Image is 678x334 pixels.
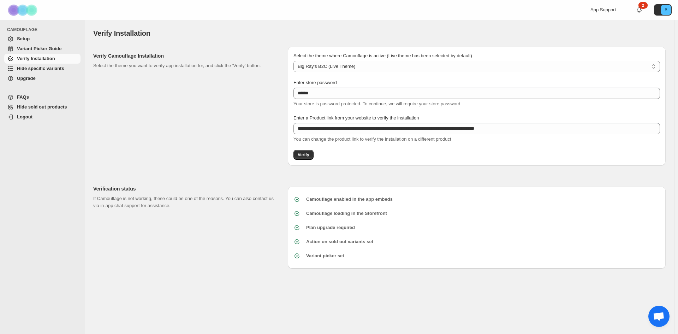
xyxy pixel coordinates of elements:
b: Camouflage enabled in the app embeds [306,197,393,202]
span: Hide specific variants [17,66,64,71]
button: Verify [293,150,314,160]
span: Verify Installation [93,29,150,37]
b: Plan upgrade required [306,225,355,230]
b: Action on sold out variants set [306,239,373,244]
a: Hide specific variants [4,64,81,74]
button: Avatar with initials B [654,4,672,16]
span: Verify Installation [17,56,55,61]
b: Camouflage loading in the Storefront [306,211,387,216]
span: Enter a Product link from your website to verify the installation [293,115,419,121]
span: App Support [590,7,616,12]
span: CAMOUFLAGE [7,27,81,33]
a: Variant Picker Guide [4,44,81,54]
span: Logout [17,114,32,119]
a: Setup [4,34,81,44]
a: Verify Installation [4,54,81,64]
span: Hide sold out products [17,104,67,110]
span: Verify [298,152,309,158]
span: Select the theme where Camouflage is active (Live theme has been selected by default) [293,53,472,58]
span: You can change the product link to verify the installation on a different product [293,136,451,142]
b: Variant picker set [306,253,344,258]
span: FAQs [17,94,29,100]
span: Upgrade [17,76,36,81]
div: 2 [638,2,648,9]
text: B [665,8,667,12]
span: Avatar with initials B [661,5,671,15]
a: FAQs [4,92,81,102]
p: If Camouflage is not working, these could be one of the reasons. You can also contact us via in-a... [93,195,276,209]
h2: Verification status [93,185,276,192]
img: Camouflage [6,0,41,20]
a: Upgrade [4,74,81,83]
p: Select the theme you want to verify app installation for, and click the 'Verify' button. [93,62,276,69]
span: Variant Picker Guide [17,46,61,51]
a: 2 [636,6,643,13]
div: Open chat [648,306,670,327]
span: Setup [17,36,30,41]
a: Logout [4,112,81,122]
a: Hide sold out products [4,102,81,112]
span: Enter store password [293,80,337,85]
span: Your store is password protected. To continue, we will require your store password [293,101,460,106]
h2: Verify Camouflage Installation [93,52,276,59]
